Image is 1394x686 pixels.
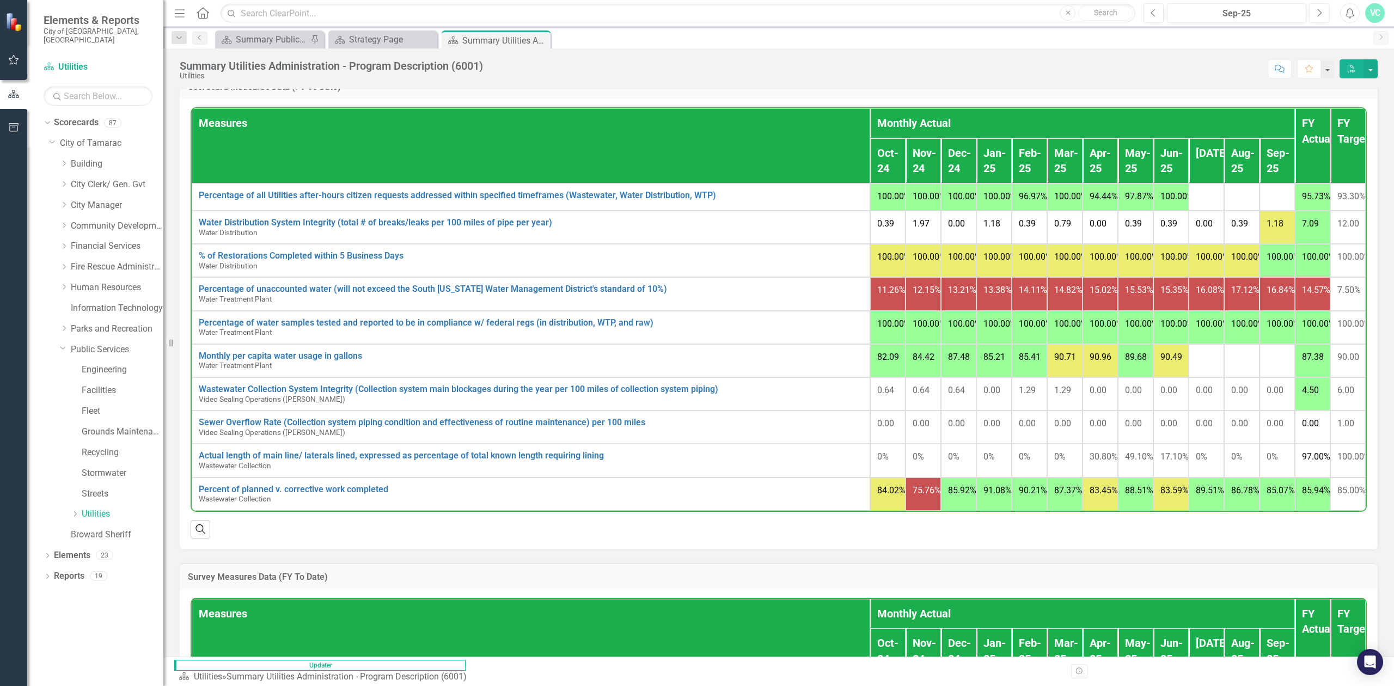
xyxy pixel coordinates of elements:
span: 0.00 [1090,218,1106,229]
span: 100.00% [948,318,981,329]
a: Building [71,158,163,170]
a: Parks and Recreation [71,323,163,335]
span: 0% [1054,451,1066,462]
span: 14.82% [1054,285,1083,295]
a: Reports [54,570,84,583]
span: 0.00 [1054,418,1071,428]
td: Double-Click to Edit Right Click for Context Menu [192,344,870,377]
a: Engineering [82,364,163,376]
span: 0.39 [1019,218,1036,229]
span: 100.00% [1054,191,1087,201]
span: 90.49 [1160,352,1182,362]
span: 0.00 [983,385,1000,395]
span: 100.00% [983,191,1017,201]
div: Utilities [180,72,483,80]
a: Elements [54,549,90,562]
span: 90.96 [1090,352,1111,362]
span: 0.00 [948,218,965,229]
span: 100.00% [1196,252,1229,262]
span: 83.59% [1160,485,1189,495]
a: Percentage of water samples tested and reported to be in compliance w/ federal regs (in distribut... [199,318,863,328]
span: 100.00% [1160,318,1194,329]
span: 0.79 [1054,218,1071,229]
a: Percent of planned v. corrective work completed [199,485,863,494]
span: 13.38% [983,285,1012,295]
span: 0.64 [948,385,965,395]
span: 87.37% [1054,485,1083,495]
span: 14.57% [1302,285,1330,295]
span: 97.00% [1302,451,1330,462]
span: 87.48 [948,352,970,362]
a: Fleet [82,405,163,418]
span: 90.00 [1337,352,1359,362]
span: 82.09 [877,352,899,362]
span: 100.00% [1019,318,1052,329]
span: 0.00 [983,418,1000,428]
span: 17.12% [1231,285,1260,295]
span: 100.00% [1337,451,1371,462]
div: Summary Utilities Administration - Program Description (6001) [227,671,467,682]
span: 100.00% [1302,252,1335,262]
span: 100.00% [1125,252,1158,262]
a: Percentage of unaccounted water (will not exceed the South [US_STATE] Water Management District's... [199,284,863,294]
span: 100.00% [1267,318,1300,329]
span: Wastewater Collection [199,494,271,503]
span: 0% [1231,451,1243,462]
span: 1.29 [1019,385,1036,395]
span: 0.00 [1267,385,1283,395]
span: 0.00 [1302,418,1319,428]
span: 0.39 [877,218,894,229]
a: Community Development [71,220,163,232]
span: 15.35% [1160,285,1189,295]
a: Sewer Overflow Rate (Collection system piping condition and effectiveness of routine maintenance)... [199,418,863,427]
span: 0.64 [913,385,930,395]
input: Search Below... [44,87,152,106]
a: Wastewater Collection System Integrity (Collection system main blockages during the year per 100 ... [199,384,863,394]
span: 100.00% [913,191,946,201]
span: 85.41 [1019,352,1041,362]
span: 0.00 [1090,418,1106,428]
span: 100.00% [1231,252,1264,262]
span: 0.39 [1160,218,1177,229]
span: 0.00 [1267,418,1283,428]
span: 49.10% [1125,451,1153,462]
td: Double-Click to Edit Right Click for Context Menu [192,183,870,211]
td: Double-Click to Edit Right Click for Context Menu [192,244,870,277]
span: 16.08% [1196,285,1224,295]
span: 90.21% [1019,485,1047,495]
span: 15.02% [1090,285,1118,295]
a: % of Restorations Completed within 5 Business Days [199,251,863,261]
span: 87.38 [1302,352,1324,362]
span: 100.00% [1160,191,1194,201]
span: 100.00% [1267,252,1300,262]
button: Search [1078,5,1133,21]
small: City of [GEOGRAPHIC_DATA], [GEOGRAPHIC_DATA] [44,27,152,45]
span: 91.08% [983,485,1012,495]
span: 100.00% [877,191,910,201]
td: Double-Click to Edit Right Click for Context Menu [192,277,870,310]
span: 75.76% [913,485,941,495]
span: 100.00% [877,252,910,262]
span: 11.26% [877,285,906,295]
span: 84.02% [877,485,906,495]
div: » [179,671,471,683]
a: Utilities [194,671,222,682]
span: Video Sealing Operations ([PERSON_NAME]) [199,428,345,437]
span: 100.00% [1125,318,1158,329]
span: 0.00 [1019,418,1036,428]
span: 0.00 [1196,418,1213,428]
div: 87 [104,118,121,127]
span: 12.00 [1337,218,1359,229]
span: 89.68 [1125,352,1147,362]
span: Water Distribution [199,228,258,237]
span: 100.00% [1090,252,1123,262]
td: Double-Click to Edit Right Click for Context Menu [192,211,870,244]
span: 16.84% [1267,285,1295,295]
td: Double-Click to Edit Right Click for Context Menu [192,311,870,344]
span: 0.00 [1125,385,1142,395]
a: Scorecards [54,117,99,129]
span: 100.00% [1302,318,1335,329]
span: Updater [174,660,466,671]
span: 0% [877,451,889,462]
td: Double-Click to Edit Right Click for Context Menu [192,444,870,477]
